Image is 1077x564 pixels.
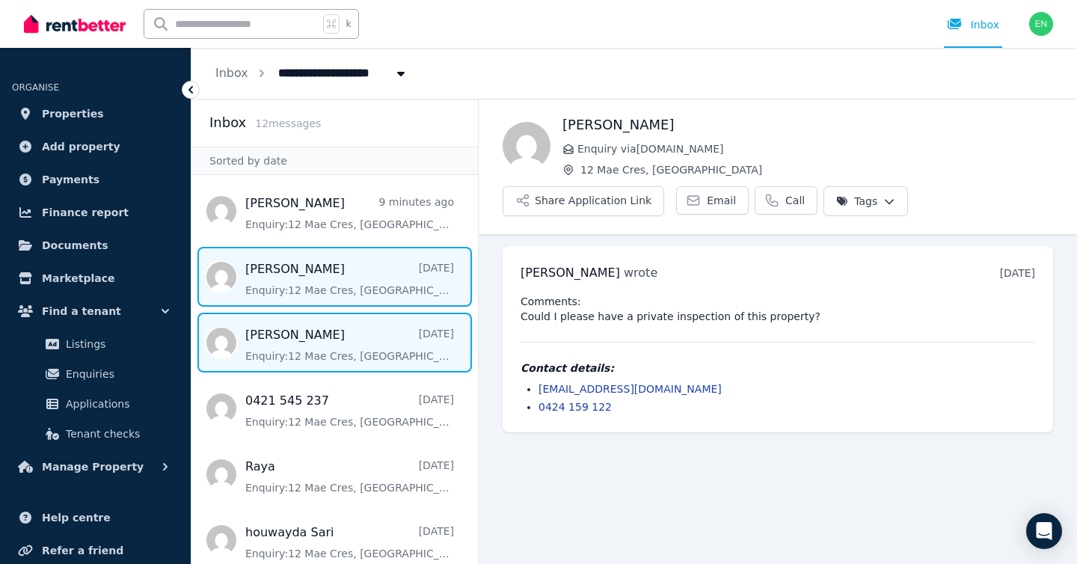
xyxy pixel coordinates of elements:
span: Tags [836,194,877,209]
a: 0421 545 237[DATE]Enquiry:12 Mae Cres, [GEOGRAPHIC_DATA]. [245,392,454,429]
nav: Breadcrumb [191,48,432,99]
span: Tenant checks [66,425,167,443]
span: Help centre [42,509,111,527]
div: Inbox [947,17,999,32]
span: Refer a friend [42,542,123,560]
span: Finance report [42,203,129,221]
h2: Inbox [209,112,246,133]
span: 12 Mae Cres, [GEOGRAPHIC_DATA] [580,162,1053,177]
span: Enquiry via [DOMAIN_NAME] [577,141,1053,156]
a: Raya[DATE]Enquiry:12 Mae Cres, [GEOGRAPHIC_DATA]. [245,458,454,495]
a: Email [676,186,749,215]
a: houwayda Sari[DATE]Enquiry:12 Mae Cres, [GEOGRAPHIC_DATA]. [245,524,454,561]
a: Finance report [12,197,179,227]
span: k [346,18,351,30]
a: Properties [12,99,179,129]
img: RentBetter [24,13,126,35]
h4: Contact details: [521,361,1035,376]
span: [PERSON_NAME] [521,266,620,280]
a: Add property [12,132,179,162]
pre: Comments: Could I please have a private inspection of this property? [521,294,1035,324]
span: Manage Property [42,458,144,476]
div: Open Intercom Messenger [1026,513,1062,549]
a: Applications [18,389,173,419]
span: 12 message s [255,117,321,129]
span: Email [707,193,736,208]
time: [DATE] [1000,267,1035,279]
button: Share Application Link [503,186,664,216]
a: [EMAIL_ADDRESS][DOMAIN_NAME] [538,383,722,395]
a: Listings [18,329,173,359]
a: [PERSON_NAME][DATE]Enquiry:12 Mae Cres, [GEOGRAPHIC_DATA]. [245,326,454,364]
a: Marketplace [12,263,179,293]
button: Manage Property [12,452,179,482]
a: Help centre [12,503,179,533]
a: Inbox [215,66,248,80]
span: Properties [42,105,104,123]
a: Documents [12,230,179,260]
img: ana [503,122,550,170]
a: Call [755,186,817,215]
a: Enquiries [18,359,173,389]
div: Sorted by date [191,147,478,175]
span: Applications [66,395,167,413]
a: 0424 159 122 [538,401,612,413]
span: Marketplace [42,269,114,287]
button: Find a tenant [12,296,179,326]
span: Enquiries [66,365,167,383]
span: Documents [42,236,108,254]
a: Payments [12,165,179,194]
span: wrote [624,266,657,280]
span: Add property [42,138,120,156]
span: ORGANISE [12,82,59,93]
span: Find a tenant [42,302,121,320]
h1: [PERSON_NAME] [562,114,1053,135]
span: Listings [66,335,167,353]
span: Call [785,193,805,208]
a: Tenant checks [18,419,173,449]
img: Ed Nataraj [1029,12,1053,36]
button: Tags [823,186,908,216]
span: Payments [42,171,99,188]
a: [PERSON_NAME][DATE]Enquiry:12 Mae Cres, [GEOGRAPHIC_DATA]. [245,260,454,298]
a: [PERSON_NAME]9 minutes agoEnquiry:12 Mae Cres, [GEOGRAPHIC_DATA]. [245,194,454,232]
